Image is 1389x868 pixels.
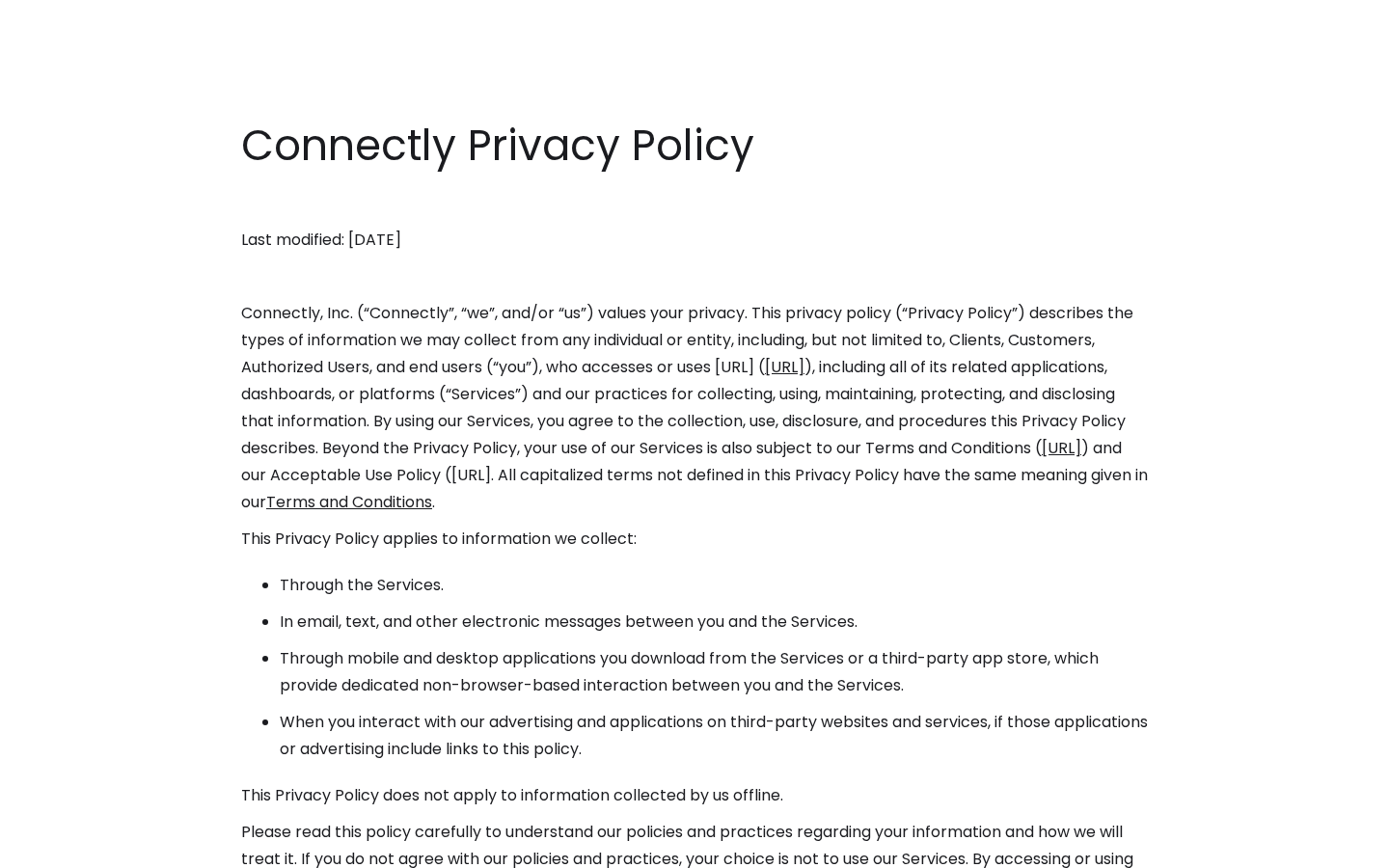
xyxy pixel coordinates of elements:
[765,356,804,378] a: [URL]
[280,645,1148,699] li: Through mobile and desktop applications you download from the Services or a third-party app store...
[241,300,1148,516] p: Connectly, Inc. (“Connectly”, “we”, and/or “us”) values your privacy. This privacy policy (“Priva...
[241,263,1148,290] p: ‍
[280,609,1148,636] li: In email, text, and other electronic messages between you and the Services.
[19,832,116,861] aside: Language selected: English
[266,491,432,513] a: Terms and Conditions
[241,782,1148,809] p: This Privacy Policy does not apply to information collected by us offline.
[39,834,116,861] ul: Language list
[280,709,1148,763] li: When you interact with our advertising and applications on third-party websites and services, if ...
[241,116,1148,176] h1: Connectly Privacy Policy
[1042,437,1081,459] a: [URL]
[241,227,1148,254] p: Last modified: [DATE]
[241,526,1148,553] p: This Privacy Policy applies to information we collect:
[280,572,1148,599] li: Through the Services.
[241,190,1148,217] p: ‍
